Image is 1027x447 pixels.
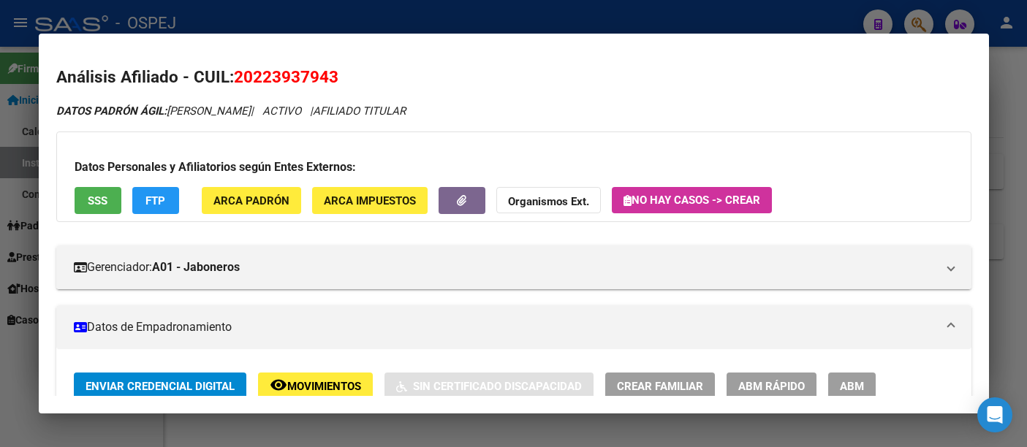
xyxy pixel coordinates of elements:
button: ABM [828,372,876,400]
div: Open Intercom Messenger [977,397,1012,432]
mat-panel-title: Gerenciador: [74,259,936,276]
span: FTP [145,194,165,207]
strong: A01 - Jaboneros [152,259,240,276]
mat-expansion-panel-header: Datos de Empadronamiento [56,305,971,349]
i: | ACTIVO | [56,104,406,118]
span: ARCA Padrón [213,194,289,207]
strong: Organismos Ext. [508,195,589,208]
button: SSS [75,187,121,214]
span: Movimientos [287,380,361,393]
h2: Análisis Afiliado - CUIL: [56,65,971,90]
mat-panel-title: Datos de Empadronamiento [74,318,936,336]
span: AFILIADO TITULAR [313,104,406,118]
h3: Datos Personales y Afiliatorios según Entes Externos: [75,158,953,176]
span: Sin Certificado Discapacidad [413,380,582,393]
strong: DATOS PADRÓN ÁGIL: [56,104,167,118]
span: Enviar Credencial Digital [86,380,235,393]
mat-expansion-panel-header: Gerenciador:A01 - Jaboneros [56,245,971,289]
button: ARCA Padrón [202,187,301,214]
button: No hay casos -> Crear [612,187,772,213]
span: Crear Familiar [617,380,703,393]
mat-icon: remove_red_eye [270,376,287,394]
button: ARCA Impuestos [312,187,428,214]
button: Movimientos [258,372,373,400]
span: No hay casos -> Crear [624,194,760,207]
span: SSS [88,194,107,207]
button: ABM Rápido [727,372,816,400]
span: ARCA Impuestos [324,194,416,207]
button: Sin Certificado Discapacidad [384,372,594,400]
span: ABM [840,380,864,393]
span: 20223937943 [234,67,338,86]
button: Enviar Credencial Digital [74,372,246,400]
button: FTP [132,187,179,214]
span: [PERSON_NAME] [56,104,251,118]
span: ABM Rápido [738,380,805,393]
button: Organismos Ext. [496,187,601,214]
button: Crear Familiar [605,372,715,400]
